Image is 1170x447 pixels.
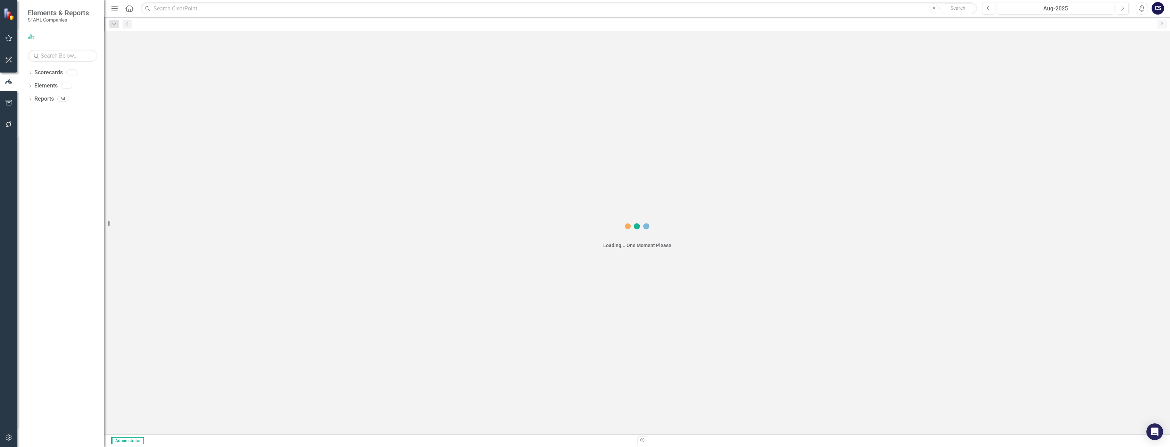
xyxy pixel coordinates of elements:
[28,50,97,62] input: Search Below...
[940,3,975,13] button: Search
[997,2,1114,15] button: Aug-2025
[999,5,1112,13] div: Aug-2025
[1152,2,1164,15] button: CS
[34,82,58,90] a: Elements
[111,437,144,444] span: Administrator
[28,9,89,17] span: Elements & Reports
[3,7,16,20] img: ClearPoint Strategy
[1146,423,1163,440] div: Open Intercom Messenger
[34,95,54,103] a: Reports
[603,242,671,249] div: Loading... One Moment Please
[951,5,965,11] span: Search
[141,2,977,15] input: Search ClearPoint...
[28,17,89,23] small: STAHL Companies
[34,69,63,77] a: Scorecards
[57,96,68,102] div: 64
